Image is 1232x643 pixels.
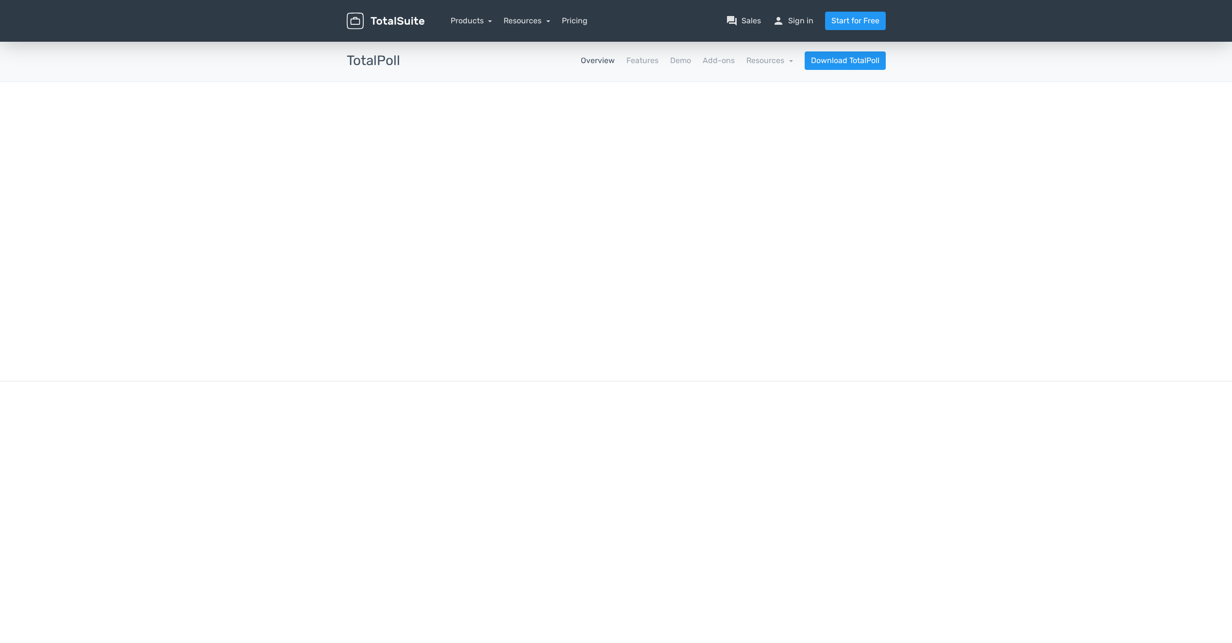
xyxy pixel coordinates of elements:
a: Demo [670,55,691,66]
a: Add-ons [703,55,735,66]
span: person [773,15,784,27]
a: Resources [746,56,793,65]
span: question_answer [726,15,738,27]
img: TotalSuite for WordPress [347,13,424,30]
a: Download TotalPoll [805,51,886,70]
h3: TotalPoll [347,53,400,68]
a: Overview [581,55,615,66]
a: question_answerSales [726,15,761,27]
a: personSign in [773,15,813,27]
a: Pricing [562,15,588,27]
a: Start for Free [825,12,886,30]
a: Features [626,55,658,66]
a: Products [451,16,492,25]
a: Resources [504,16,550,25]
